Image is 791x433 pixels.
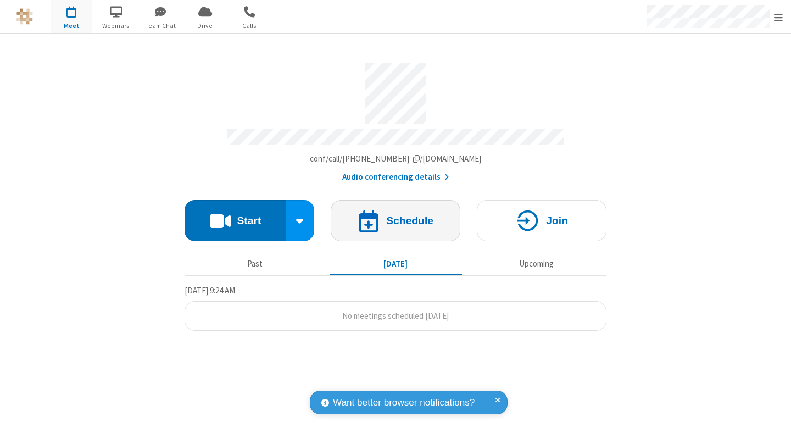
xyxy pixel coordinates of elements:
h4: Start [237,215,261,226]
button: Start [185,200,286,241]
img: QA Selenium DO NOT DELETE OR CHANGE [16,8,33,25]
div: Start conference options [286,200,315,241]
button: Schedule [331,200,460,241]
span: Copy my meeting room link [310,153,482,164]
button: Audio conferencing details [342,171,449,184]
h4: Join [546,215,568,226]
button: Upcoming [470,253,603,274]
section: Account details [185,54,606,184]
button: Copy my meeting room linkCopy my meeting room link [310,153,482,165]
button: [DATE] [330,253,462,274]
span: Team Chat [140,21,181,31]
span: Webinars [96,21,137,31]
span: [DATE] 9:24 AM [185,285,235,296]
section: Today's Meetings [185,284,606,331]
button: Join [477,200,606,241]
span: Calls [229,21,270,31]
span: Drive [185,21,226,31]
button: Past [189,253,321,274]
h4: Schedule [386,215,433,226]
span: Want better browser notifications? [333,396,475,410]
span: No meetings scheduled [DATE] [342,310,449,321]
span: Meet [51,21,92,31]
